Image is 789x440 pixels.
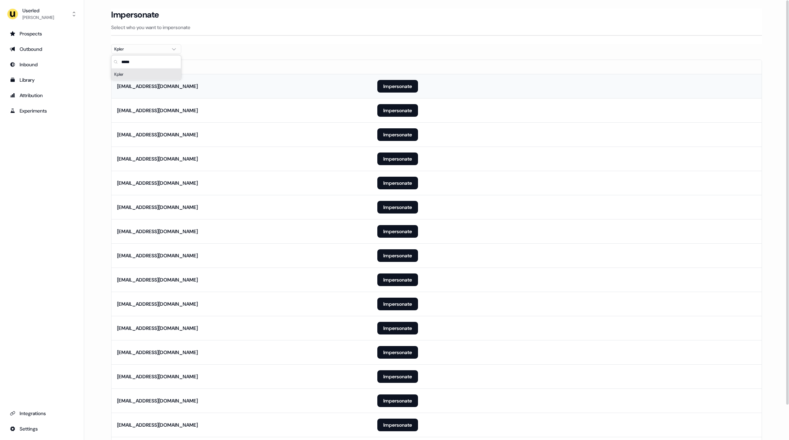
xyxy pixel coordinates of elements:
[6,74,78,86] a: Go to templates
[117,397,198,404] div: [EMAIL_ADDRESS][DOMAIN_NAME]
[10,425,74,432] div: Settings
[112,69,181,80] div: Kpler
[6,6,78,22] button: Userled[PERSON_NAME]
[377,419,418,431] button: Impersonate
[377,225,418,238] button: Impersonate
[6,43,78,55] a: Go to outbound experience
[6,59,78,70] a: Go to Inbound
[377,177,418,189] button: Impersonate
[377,322,418,334] button: Impersonate
[10,30,74,37] div: Prospects
[111,9,159,20] h3: Impersonate
[22,14,54,21] div: [PERSON_NAME]
[10,46,74,53] div: Outbound
[117,300,198,307] div: [EMAIL_ADDRESS][DOMAIN_NAME]
[10,92,74,99] div: Attribution
[377,128,418,141] button: Impersonate
[111,24,762,31] p: Select who you want to impersonate
[6,28,78,39] a: Go to prospects
[111,44,181,54] button: Kpler
[377,104,418,117] button: Impersonate
[112,69,181,80] div: Suggestions
[377,201,418,214] button: Impersonate
[10,410,74,417] div: Integrations
[117,180,198,187] div: [EMAIL_ADDRESS][DOMAIN_NAME]
[117,107,198,114] div: [EMAIL_ADDRESS][DOMAIN_NAME]
[117,83,198,90] div: [EMAIL_ADDRESS][DOMAIN_NAME]
[10,61,74,68] div: Inbound
[6,90,78,101] a: Go to attribution
[6,408,78,419] a: Go to integrations
[117,276,198,283] div: [EMAIL_ADDRESS][DOMAIN_NAME]
[117,228,198,235] div: [EMAIL_ADDRESS][DOMAIN_NAME]
[117,349,198,356] div: [EMAIL_ADDRESS][DOMAIN_NAME]
[117,373,198,380] div: [EMAIL_ADDRESS][DOMAIN_NAME]
[22,7,54,14] div: Userled
[377,80,418,93] button: Impersonate
[377,394,418,407] button: Impersonate
[377,298,418,310] button: Impersonate
[117,421,198,428] div: [EMAIL_ADDRESS][DOMAIN_NAME]
[117,155,198,162] div: [EMAIL_ADDRESS][DOMAIN_NAME]
[6,105,78,116] a: Go to experiments
[112,60,372,74] th: Email
[117,325,198,332] div: [EMAIL_ADDRESS][DOMAIN_NAME]
[377,370,418,383] button: Impersonate
[377,249,418,262] button: Impersonate
[114,46,167,53] div: Kpler
[377,273,418,286] button: Impersonate
[10,107,74,114] div: Experiments
[117,252,198,259] div: [EMAIL_ADDRESS][DOMAIN_NAME]
[117,204,198,211] div: [EMAIL_ADDRESS][DOMAIN_NAME]
[10,76,74,83] div: Library
[6,423,78,434] a: Go to integrations
[377,346,418,359] button: Impersonate
[117,131,198,138] div: [EMAIL_ADDRESS][DOMAIN_NAME]
[377,153,418,165] button: Impersonate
